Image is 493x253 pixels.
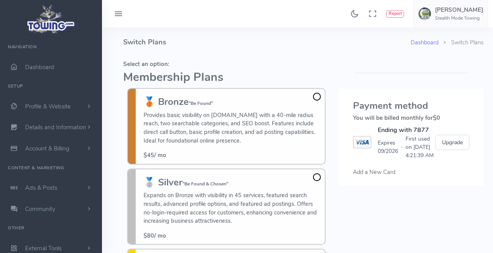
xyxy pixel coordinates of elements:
[25,124,86,132] span: Details and Information
[123,61,329,67] h5: Select an option:
[386,11,404,18] button: Report
[433,114,440,122] span: $0
[123,71,329,84] h2: Membership Plans
[25,145,69,152] span: Account & Billing
[411,38,438,46] a: Dashboard
[25,184,57,192] span: Ads & Posts
[418,7,431,20] img: user-image
[25,103,71,110] span: Profile & Website
[25,205,55,213] span: Community
[144,232,166,240] span: / mo
[378,139,398,155] span: Expires 09/2026
[435,135,469,150] button: Upgrade
[144,111,321,145] p: Provides basic visibility on [DOMAIN_NAME] with a 40-mile radius reach, two searchable categories...
[353,136,371,148] img: VISA
[25,244,62,252] span: External Tools
[182,181,228,187] small: "Be Found & Chosen"
[25,63,54,71] span: Dashboard
[353,115,469,121] h5: You will be billed monthly for
[189,100,213,106] small: "Be Found"
[144,151,154,159] span: $45
[353,101,469,111] h3: Payment method
[435,16,483,21] h6: Stealth Mode Towing
[25,2,78,36] img: logo
[144,151,166,159] span: / mo
[438,38,484,47] li: Switch Plans
[378,125,435,135] div: Ending with 7877
[353,168,395,176] span: Add a New Card
[401,143,402,151] span: ·
[144,177,321,187] h3: 🥈 Silver
[123,27,411,57] h4: Switch Plans
[406,135,435,159] span: First used on [DATE] 4:21:39 AM
[435,7,483,13] h5: [PERSON_NAME]
[144,232,154,240] span: $80
[144,97,321,107] h3: 🥉 Bronze
[144,191,321,225] p: Expands on Bronze with visibility in 45 services, featured search results, advanced profile optio...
